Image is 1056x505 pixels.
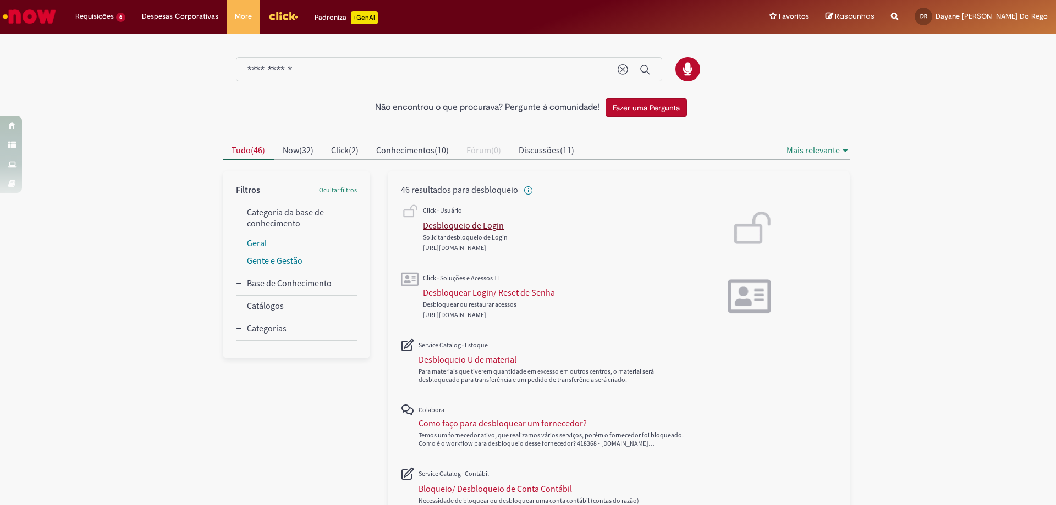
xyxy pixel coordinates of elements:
[920,13,927,20] span: DR
[936,12,1048,21] span: Dayane [PERSON_NAME] Do Rego
[315,11,378,24] div: Padroniza
[1,5,58,27] img: ServiceNow
[75,11,114,22] span: Requisições
[235,11,252,22] span: More
[116,13,125,22] span: 6
[351,11,378,24] p: +GenAi
[835,11,875,21] span: Rascunhos
[606,98,687,117] button: Fazer uma Pergunta
[268,8,298,24] img: click_logo_yellow_360x200.png
[375,103,600,113] h2: Não encontrou o que procurava? Pergunte à comunidade!
[779,11,809,22] span: Favoritos
[142,11,218,22] span: Despesas Corporativas
[826,12,875,22] a: Rascunhos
